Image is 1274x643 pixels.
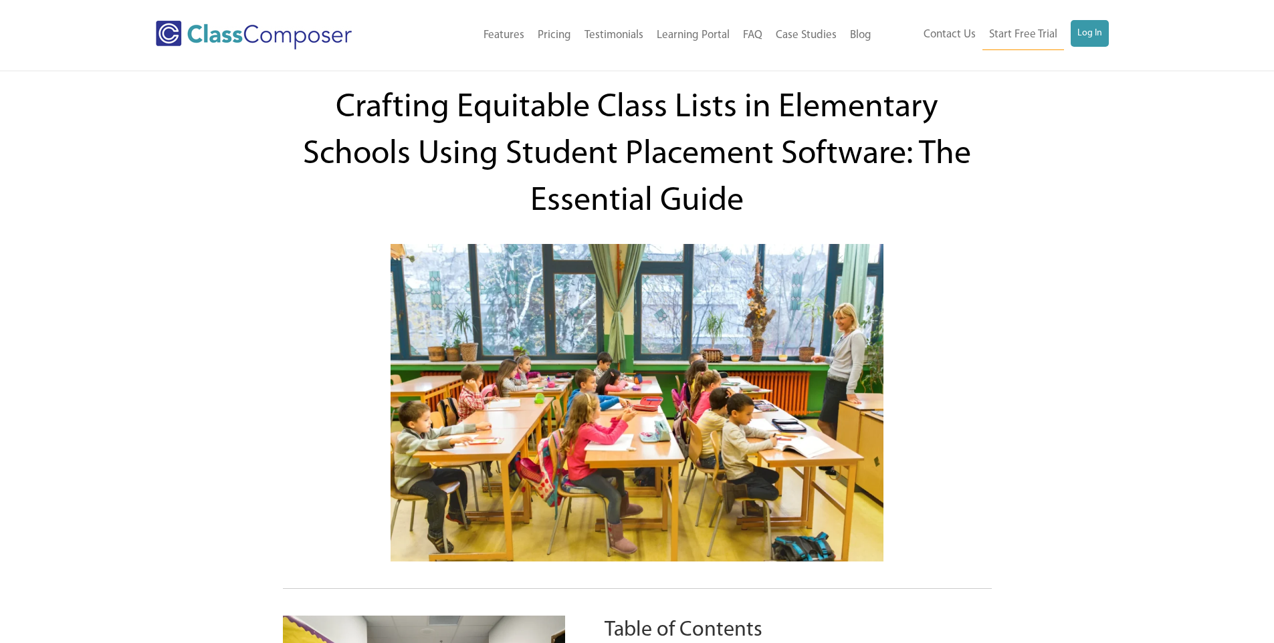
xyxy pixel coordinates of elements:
[391,244,883,561] img: elementary scholls class
[982,20,1064,50] a: Start Free Trial
[477,21,531,50] a: Features
[769,21,843,50] a: Case Studies
[407,21,878,50] nav: Header Menu
[917,20,982,49] a: Contact Us
[736,21,769,50] a: FAQ
[303,91,971,219] span: Crafting Equitable Class Lists in Elementary Schools Using Student Placement Software: The Essent...
[156,21,352,49] img: Class Composer
[1071,20,1109,47] a: Log In
[531,21,578,50] a: Pricing
[843,21,878,50] a: Blog
[878,20,1109,50] nav: Header Menu
[578,21,650,50] a: Testimonials
[605,620,762,641] span: Table of Contents
[650,21,736,50] a: Learning Portal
